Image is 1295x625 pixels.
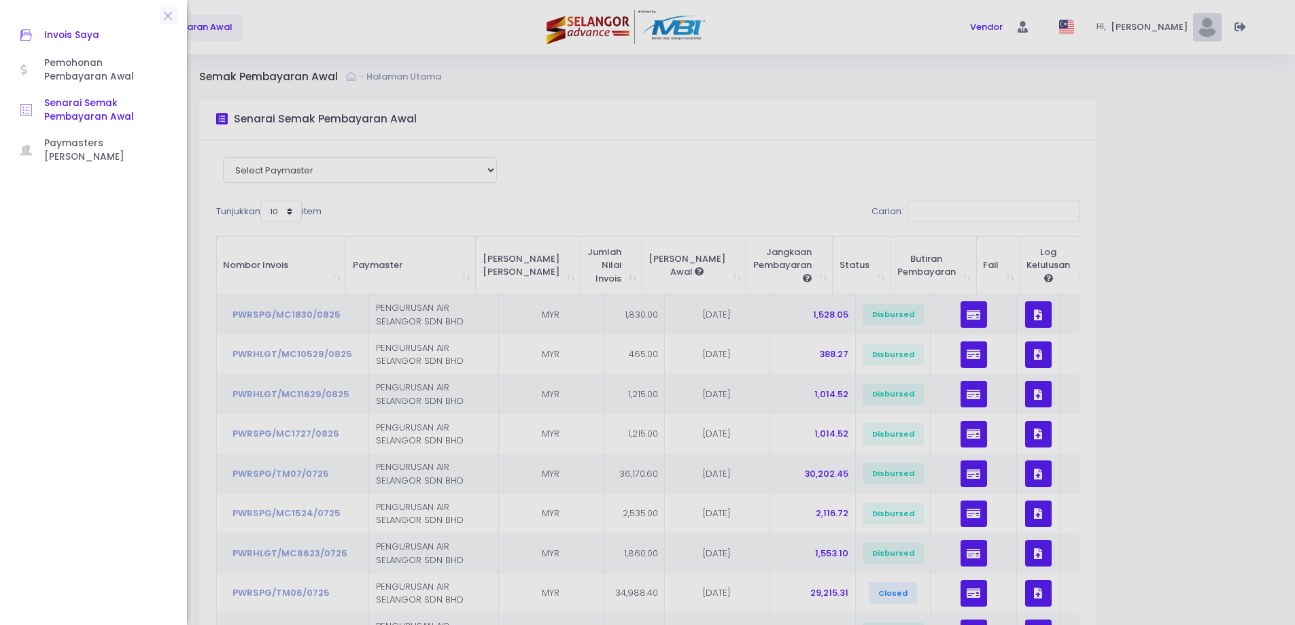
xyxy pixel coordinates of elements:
[7,50,180,90] a: Pemohonan Pembayaran Awal
[7,20,180,50] a: Invois Saya
[44,137,167,165] span: Paymasters [PERSON_NAME]
[7,131,180,171] a: Paymasters [PERSON_NAME]
[44,56,167,84] span: Pemohonan Pembayaran Awal
[7,90,180,131] a: Senarai Semak Pembayaran Awal
[44,97,167,124] span: Senarai Semak Pembayaran Awal
[44,27,167,44] span: Invois Saya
